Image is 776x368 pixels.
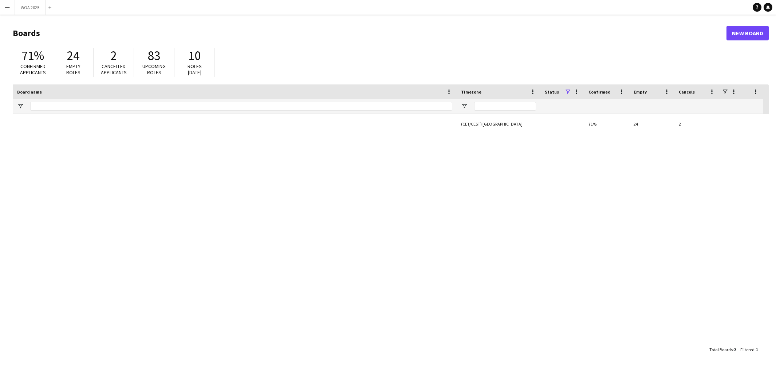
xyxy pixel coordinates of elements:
span: Upcoming roles [142,63,166,76]
span: 2 [734,347,736,352]
input: Board name Filter Input [30,102,452,111]
span: Filtered [740,347,755,352]
span: 1 [756,347,758,352]
span: 71% [21,48,44,64]
div: : [740,343,758,357]
div: 2 [674,114,720,134]
span: Roles [DATE] [188,63,202,76]
span: 83 [148,48,160,64]
input: Timezone Filter Input [474,102,536,111]
a: New Board [726,26,769,40]
span: Confirmed applicants [20,63,46,76]
div: 71% [584,114,629,134]
span: Total Boards [709,347,733,352]
span: Status [545,89,559,95]
div: (CET/CEST) [GEOGRAPHIC_DATA] [457,114,540,134]
span: Timezone [461,89,481,95]
span: 10 [188,48,201,64]
button: Open Filter Menu [461,103,468,110]
span: Board name [17,89,42,95]
button: WOA 2025 [15,0,46,15]
span: Cancelled applicants [101,63,127,76]
span: 2 [111,48,117,64]
div: 24 [629,114,674,134]
span: Cancels [679,89,695,95]
button: Open Filter Menu [17,103,24,110]
span: 24 [67,48,79,64]
span: Empty [634,89,647,95]
div: : [709,343,736,357]
span: Confirmed [588,89,611,95]
span: Empty roles [66,63,80,76]
h1: Boards [13,28,726,39]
